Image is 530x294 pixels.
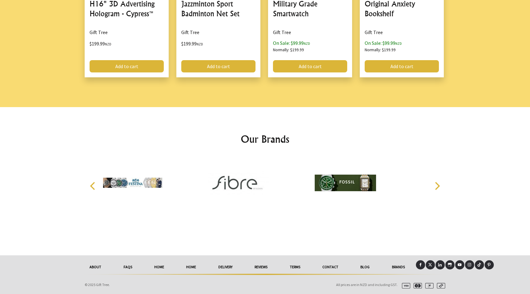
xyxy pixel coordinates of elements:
a: Add to cart [181,60,255,72]
span: All prices are in NZD and including GST. [336,282,397,287]
a: Terms [278,260,311,274]
img: paypal.svg [423,283,434,288]
img: Fossil [315,160,376,206]
img: Franjos Kitchen [422,160,483,206]
img: visa.svg [399,283,410,288]
a: Add to cart [365,60,439,72]
a: Youtube [455,260,464,269]
a: Add to cart [273,60,347,72]
a: reviews [244,260,278,274]
a: delivery [207,260,244,274]
a: Blog [349,260,381,274]
img: Festina [101,160,162,206]
img: mastercard.svg [411,283,422,288]
a: X (Twitter) [426,260,435,269]
span: © 2025 Gift Tree. [85,282,110,287]
a: Brands [381,260,416,274]
button: Previous [86,179,100,193]
a: Contact [311,260,349,274]
a: Add to cart [90,60,164,72]
a: FAQs [112,260,143,274]
a: Pinterest [485,260,494,269]
a: Facebook [416,260,425,269]
a: Instagram [465,260,474,269]
img: afterpay.svg [434,283,445,288]
a: Tiktok [475,260,484,269]
a: About [79,260,112,274]
button: Next [430,179,444,193]
a: HOME [175,260,207,274]
h2: Our Brands [83,132,447,146]
a: LinkedIn [436,260,445,269]
img: Fibre by Auskin [208,160,269,206]
a: HOME [143,260,175,274]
